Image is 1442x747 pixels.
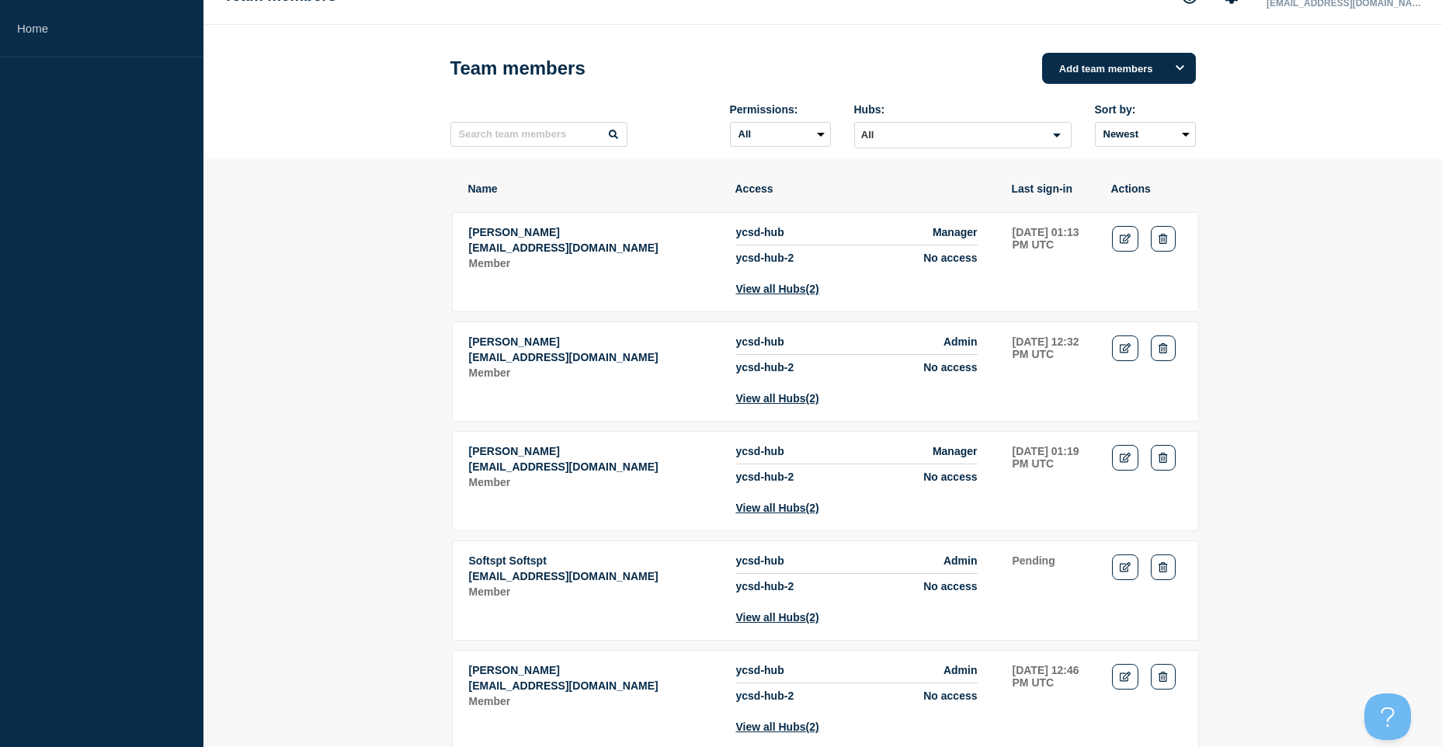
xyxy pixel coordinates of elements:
td: Last sign-in: Pending [1012,554,1096,624]
li: Access to Hub ycsd-hub with role Manager [736,226,978,245]
th: Actions [1110,182,1182,196]
input: Search team members [450,122,627,147]
td: Last sign-in: 2025-07-10 12:46 PM UTC [1012,663,1096,734]
span: No access [923,252,977,264]
button: View all Hubs(2) [736,392,819,405]
span: ycsd-hub [736,335,784,348]
p: Role: Member [469,695,719,707]
p: Role: Member [469,257,719,269]
span: Admin [943,664,978,676]
li: Access to Hub ycsd-hub-2 with role No access [736,245,978,264]
span: [PERSON_NAME] [469,335,560,348]
button: Delete [1151,554,1175,580]
li: Access to Hub ycsd-hub-2 with role No access [736,683,978,702]
p: Email: softspt@ycsd.york.va.us [469,570,719,582]
span: ycsd-hub-2 [736,252,794,264]
button: Delete [1151,445,1175,471]
span: [PERSON_NAME] [469,664,560,676]
span: ycsd-hub-2 [736,471,794,483]
span: Manager [933,445,978,457]
span: ycsd-hub-2 [736,361,794,373]
span: ycsd-hub-2 [736,580,794,592]
a: Edit [1112,226,1139,252]
button: Delete [1151,226,1175,252]
h1: Team members [450,57,585,79]
input: Search for option [857,126,1044,144]
span: Admin [943,554,978,567]
th: Last sign-in [1011,182,1095,196]
span: (2) [806,611,819,624]
th: Name [467,182,719,196]
div: Hubs: [854,103,1072,116]
button: Options [1165,53,1196,84]
span: [PERSON_NAME] [469,226,560,238]
a: Edit [1112,554,1139,580]
button: View all Hubs(2) [736,611,819,624]
p: Email: rfinch@ycsd.york.va.us [469,351,719,363]
span: No access [923,580,977,592]
a: Edit [1112,335,1139,361]
p: Email: dkilburn2@ycsd.york.va.us [469,679,719,692]
a: Edit [1112,445,1139,471]
li: Access to Hub ycsd-hub with role Manager [736,445,978,464]
span: No access [923,690,977,702]
li: Access to Hub ycsd-hub with role Admin [736,554,978,574]
button: View all Hubs(2) [736,283,819,295]
button: Add team members [1042,53,1196,84]
td: Actions: Edit Delete [1111,444,1183,515]
p: Name: Ron Finch [469,335,719,348]
p: Name: Dave Kilburn [469,664,719,676]
a: Edit [1112,664,1139,690]
li: Access to Hub ycsd-hub with role Admin [736,335,978,355]
select: Sort by [1095,122,1196,147]
span: Softspt Softspt [469,554,547,567]
span: ycsd-hub [736,445,784,457]
p: Name: Tara Fowler [469,445,719,457]
td: Last sign-in: 2025-08-14 12:32 PM UTC [1012,335,1096,405]
p: Email: tfowler@ycsd.york.va.us [469,460,719,473]
div: Permissions: [730,103,831,116]
p: Email: ebunch@ycsd.york.va.us [469,241,719,254]
span: ycsd-hub [736,664,784,676]
span: (2) [806,283,819,295]
button: View all Hubs(2) [736,721,819,733]
div: Sort by: [1095,103,1196,116]
th: Access [735,182,996,196]
span: (2) [806,392,819,405]
span: No access [923,471,977,483]
button: Delete [1151,664,1175,690]
span: No access [923,361,977,373]
select: Permissions: [730,122,831,147]
p: Name: Liz Bunch [469,226,719,238]
div: Search for option [854,122,1072,148]
iframe: Help Scout Beacon - Open [1364,693,1411,740]
span: ycsd-hub [736,226,784,238]
span: Admin [943,335,978,348]
span: (2) [806,502,819,514]
span: [PERSON_NAME] [469,445,560,457]
span: (2) [806,721,819,733]
td: Actions: Edit Delete [1111,554,1183,624]
button: Delete [1151,335,1175,361]
p: Name: Softspt Softspt [469,554,719,567]
span: ycsd-hub-2 [736,690,794,702]
li: Access to Hub ycsd-hub-2 with role No access [736,464,978,483]
p: Role: Member [469,367,719,379]
button: View all Hubs(2) [736,502,819,514]
td: Actions: Edit Delete [1111,335,1183,405]
li: Access to Hub ycsd-hub-2 with role No access [736,574,978,592]
li: Access to Hub ycsd-hub with role Admin [736,664,978,683]
span: Manager [933,226,978,238]
p: Role: Member [469,476,719,488]
p: Role: Member [469,585,719,598]
td: Last sign-in: 2025-08-05 01:19 PM UTC [1012,444,1096,515]
span: ycsd-hub [736,554,784,567]
td: Actions: Edit Delete [1111,225,1183,296]
li: Access to Hub ycsd-hub-2 with role No access [736,355,978,373]
td: Actions: Edit Delete [1111,663,1183,734]
td: Last sign-in: 2025-08-14 01:13 PM UTC [1012,225,1096,296]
